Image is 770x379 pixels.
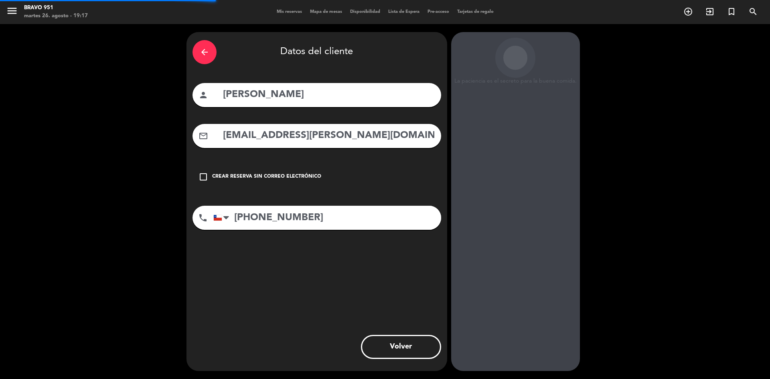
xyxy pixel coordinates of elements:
input: Número de teléfono... [213,206,441,230]
button: Volver [361,335,441,359]
i: check_box_outline_blank [199,172,208,182]
div: La paciencia es el secreto para la buena comida. [451,78,580,85]
span: Pre-acceso [423,10,453,14]
div: Datos del cliente [192,38,441,66]
i: mail_outline [199,131,208,141]
div: Chile: +56 [214,206,232,229]
i: menu [6,5,18,17]
span: Mapa de mesas [306,10,346,14]
i: search [748,7,758,16]
span: Lista de Espera [384,10,423,14]
span: Tarjetas de regalo [453,10,498,14]
i: phone [198,213,208,223]
i: person [199,90,208,100]
input: Nombre del cliente [222,87,435,103]
div: Bravo 951 [24,4,88,12]
div: Crear reserva sin correo electrónico [212,173,321,181]
div: martes 26. agosto - 19:17 [24,12,88,20]
i: add_circle_outline [683,7,693,16]
i: turned_in_not [727,7,736,16]
i: exit_to_app [705,7,715,16]
button: menu [6,5,18,20]
span: Mis reservas [273,10,306,14]
i: arrow_back [200,47,209,57]
span: Disponibilidad [346,10,384,14]
input: Email del cliente [222,128,435,144]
